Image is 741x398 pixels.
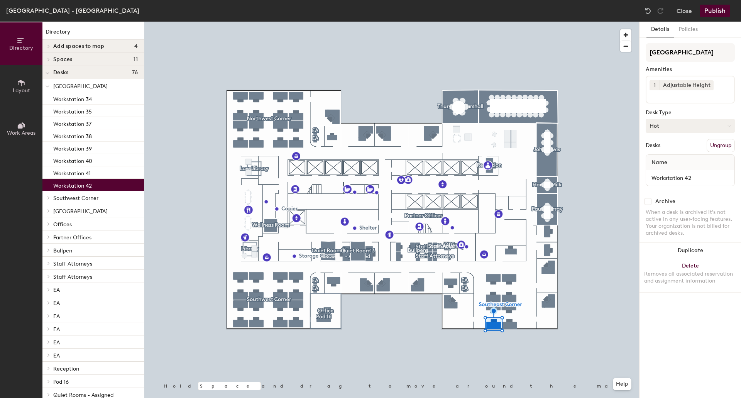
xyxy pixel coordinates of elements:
[648,173,733,183] input: Unnamed desk
[639,243,741,258] button: Duplicate
[7,130,36,136] span: Work Areas
[53,261,92,267] span: Staff Attorneys
[53,180,92,189] p: Workstation 42
[644,271,736,285] div: Removes all associated reservation and assignment information
[132,69,138,76] span: 76
[53,274,92,280] span: Staff Attorneys
[13,87,30,94] span: Layout
[53,300,60,307] span: EA
[53,131,92,140] p: Workstation 38
[53,339,60,346] span: EA
[53,143,92,152] p: Workstation 39
[53,247,72,254] span: Bullpen
[655,198,675,205] div: Archive
[674,22,702,37] button: Policies
[53,156,92,164] p: Workstation 40
[707,139,735,152] button: Ungroup
[53,234,91,241] span: Partner Offices
[53,119,91,127] p: Workstation 37
[648,156,671,169] span: Name
[646,66,735,73] div: Amenities
[53,313,60,320] span: EA
[646,142,660,149] div: Desks
[700,5,730,17] button: Publish
[53,43,105,49] span: Add spaces to map
[53,287,60,293] span: EA
[53,352,60,359] span: EA
[654,81,656,90] span: 1
[53,326,60,333] span: EA
[53,366,79,372] span: Reception
[134,56,138,63] span: 11
[9,45,33,51] span: Directory
[53,168,91,177] p: Workstation 41
[613,378,631,390] button: Help
[42,28,144,40] h1: Directory
[53,83,108,90] span: [GEOGRAPHIC_DATA]
[53,69,68,76] span: Desks
[660,80,714,90] div: Adjustable Height
[646,22,674,37] button: Details
[53,195,98,202] span: Southwest Corner
[53,94,92,103] p: Workstation 34
[53,379,69,385] span: Pod 16
[53,208,108,215] span: [GEOGRAPHIC_DATA]
[134,43,138,49] span: 4
[650,80,660,90] button: 1
[53,56,73,63] span: Spaces
[646,209,735,237] div: When a desk is archived it's not active in any user-facing features. Your organization is not bil...
[53,106,92,115] p: Workstation 35
[646,119,735,133] button: Hot
[6,6,139,15] div: [GEOGRAPHIC_DATA] - [GEOGRAPHIC_DATA]
[53,221,72,228] span: Offices
[644,7,652,15] img: Undo
[639,258,741,292] button: DeleteRemoves all associated reservation and assignment information
[656,7,664,15] img: Redo
[677,5,692,17] button: Close
[646,110,735,116] div: Desk Type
